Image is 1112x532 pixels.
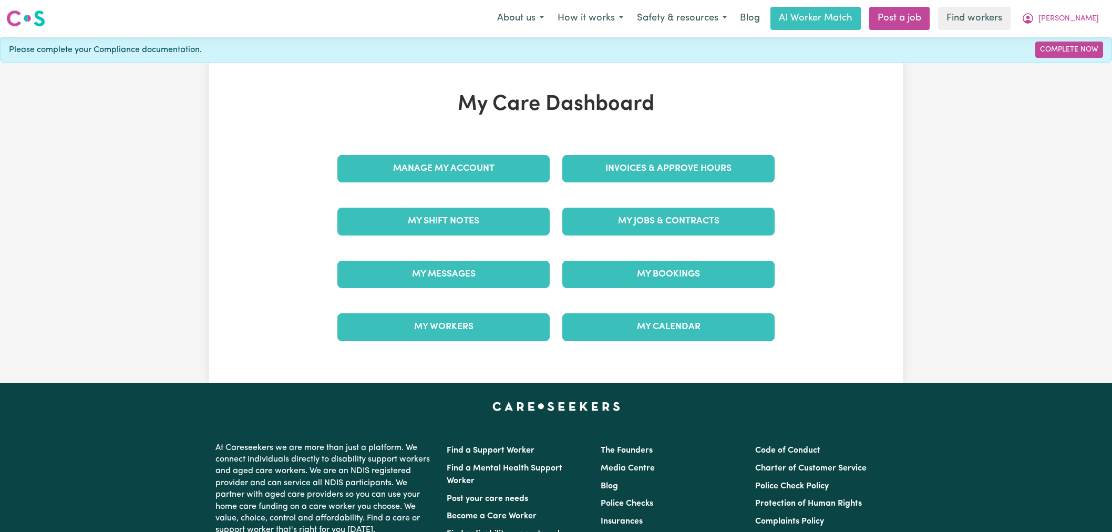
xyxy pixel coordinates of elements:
span: [PERSON_NAME] [1038,13,1099,25]
a: Code of Conduct [755,446,820,455]
img: Careseekers logo [6,9,45,28]
a: My Bookings [562,261,775,288]
a: My Calendar [562,313,775,341]
button: How it works [551,7,630,29]
a: My Messages [337,261,550,288]
a: My Jobs & Contracts [562,208,775,235]
a: Police Check Policy [755,482,829,490]
a: Complaints Policy [755,517,824,526]
a: Become a Care Worker [447,512,537,520]
a: Protection of Human Rights [755,499,862,508]
a: Manage My Account [337,155,550,182]
button: My Account [1015,7,1106,29]
a: Complete Now [1035,42,1103,58]
a: Find a Mental Health Support Worker [447,464,562,485]
a: Police Checks [601,499,653,508]
a: Media Centre [601,464,655,473]
a: My Workers [337,313,550,341]
a: My Shift Notes [337,208,550,235]
button: About us [490,7,551,29]
iframe: Button to launch messaging window [1070,490,1104,524]
a: Find workers [938,7,1011,30]
a: Blog [601,482,618,490]
a: Charter of Customer Service [755,464,867,473]
a: Invoices & Approve Hours [562,155,775,182]
a: Careseekers logo [6,6,45,30]
a: Find a Support Worker [447,446,534,455]
a: AI Worker Match [770,7,861,30]
span: Please complete your Compliance documentation. [9,44,202,56]
a: Post your care needs [447,495,528,503]
a: The Founders [601,446,653,455]
a: Post a job [869,7,930,30]
h1: My Care Dashboard [331,92,781,117]
a: Careseekers home page [492,402,620,411]
a: Blog [734,7,766,30]
button: Safety & resources [630,7,734,29]
a: Insurances [601,517,643,526]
